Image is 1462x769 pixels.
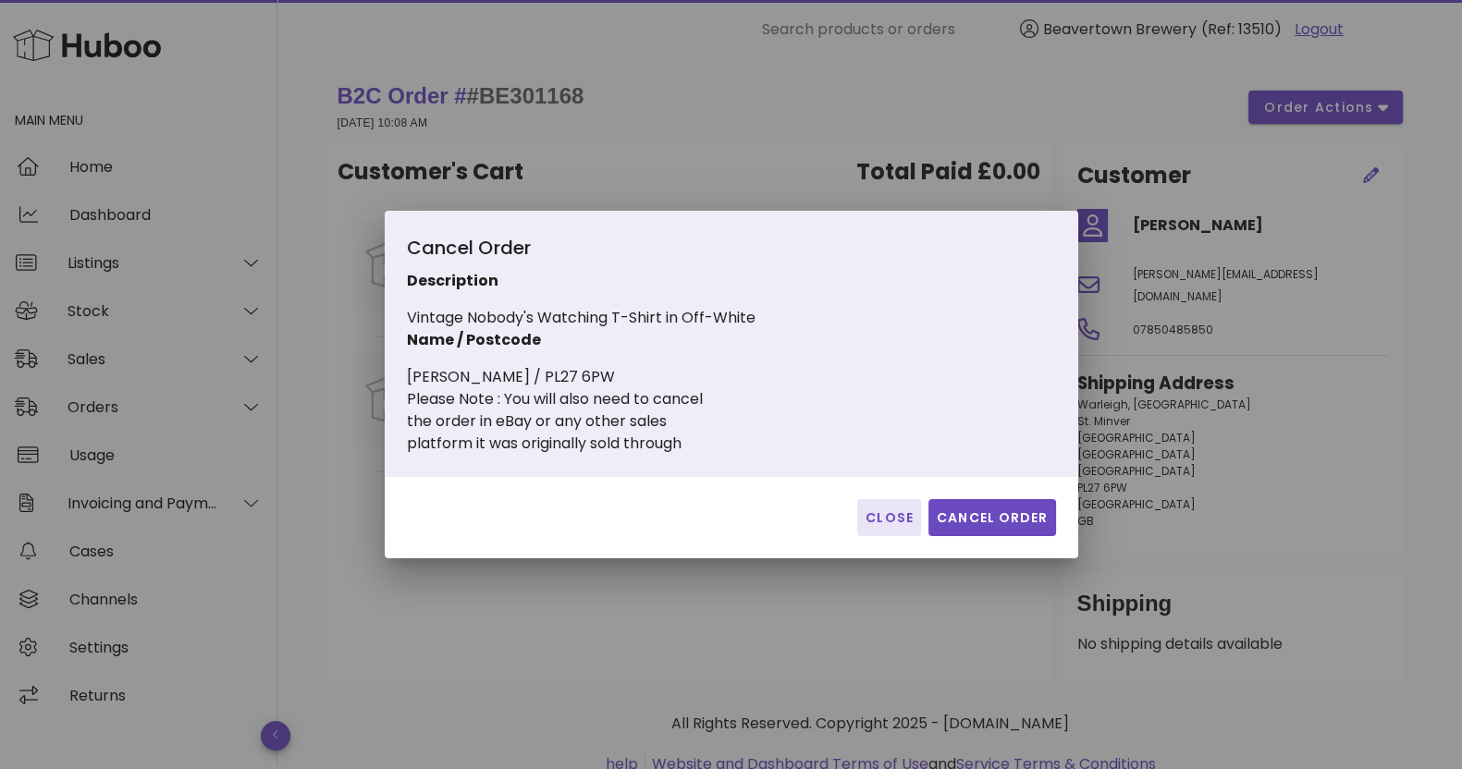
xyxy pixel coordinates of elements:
div: Vintage Nobody's Watching T-Shirt in Off-White [PERSON_NAME] / PL27 6PW [407,233,822,455]
div: Cancel Order [407,233,822,270]
button: Close [857,499,921,536]
p: Description [407,270,822,292]
div: Please Note : You will also need to cancel the order in eBay or any other sales platform it was o... [407,388,822,455]
span: Close [865,508,914,528]
button: Cancel Order [928,499,1056,536]
span: Cancel Order [936,508,1049,528]
p: Name / Postcode [407,329,822,351]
